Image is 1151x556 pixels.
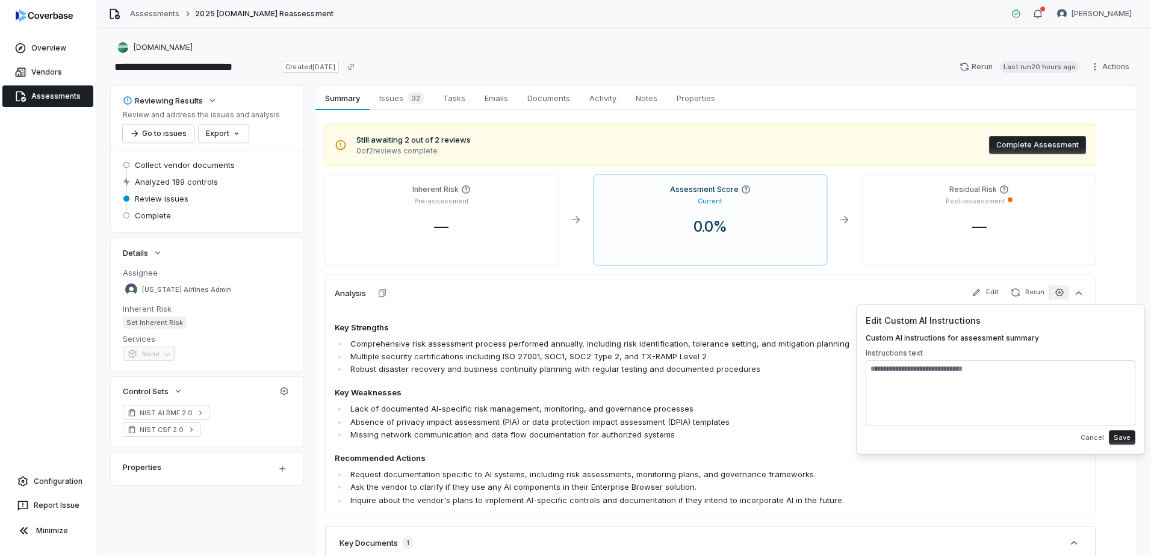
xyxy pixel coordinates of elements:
[130,9,179,19] a: Assessments
[16,10,73,22] img: logo-D7KZi-bG.svg
[335,322,935,334] h4: Key Strengths
[5,495,91,516] button: Report Issue
[123,267,291,278] dt: Assignee
[119,242,166,264] button: Details
[523,90,575,106] span: Documents
[199,125,249,143] button: Export
[1077,427,1108,448] button: Cancel
[480,90,513,106] span: Emails
[698,197,722,206] p: Current
[356,134,471,146] span: Still awaiting 2 out of 2 reviews
[670,185,739,194] h4: Assessment Score
[135,210,171,221] span: Complete
[123,110,280,120] p: Review and address the issues and analysis
[631,90,662,106] span: Notes
[123,125,194,143] button: Go to issues
[347,481,935,493] li: Ask the vendor to clarify if they use any AI components in their Enterprise Browser solution.
[866,315,981,326] span: Edit Custom AI Instructions
[335,288,366,298] h3: Analysis
[347,416,935,428] li: Absence of privacy impact assessment (PIA) or data protection impact assessment (DPIA) templates
[684,218,737,235] span: 0.0 %
[282,61,338,73] span: Created [DATE]
[5,471,91,492] a: Configuration
[140,408,193,418] span: NIST AI RMF 2.0
[347,494,935,507] li: Inquire about the vendor's plans to implement AI-specific controls and documentation if they inte...
[113,37,196,58] button: https://island.io/[DOMAIN_NAME]
[952,58,1087,76] button: RerunLast run20 hours ago
[438,90,470,106] span: Tasks
[135,176,218,187] span: Analyzed 189 controls
[1057,9,1067,19] img: Raquel Wilson avatar
[424,218,458,235] span: —
[320,90,364,106] span: Summary
[142,285,231,294] span: [US_STATE] Airlines Admin
[123,333,291,344] dt: Services
[335,387,935,399] h4: Key Weaknesses
[123,386,169,397] span: Control Sets
[1050,5,1139,23] button: Raquel Wilson avatar[PERSON_NAME]
[949,185,997,194] h4: Residual Risk
[123,95,203,106] div: Reviewing Results
[1087,58,1137,76] button: Actions
[967,285,1004,300] button: Edit
[585,90,621,106] span: Activity
[347,403,935,415] li: Lack of documented AI-specific risk management, monitoring, and governance processes
[195,9,333,19] span: 2025 [DOMAIN_NAME] Reassessment
[374,90,429,107] span: Issues
[135,193,188,204] span: Review issues
[989,136,1086,154] button: Complete Assessment
[946,197,1005,206] p: Post-assessment
[866,348,1135,358] span: Instructions text
[5,519,91,543] button: Minimize
[963,218,996,235] span: —
[134,43,193,52] span: [DOMAIN_NAME]
[123,303,291,314] dt: Inherent Risk
[135,159,235,170] span: Collect vendor documents
[340,537,398,548] h3: Key Documents
[123,422,200,437] a: NIST CSF 2.0
[335,453,935,465] h4: Recommended Actions
[2,61,93,83] a: Vendors
[1000,61,1079,73] span: Last run 20 hours ago
[414,197,469,206] p: Pre-assessment
[347,428,935,441] li: Missing network communication and data flow documentation for authorized systems
[125,283,137,295] img: Alaska Airlines Admin avatar
[2,37,93,59] a: Overview
[866,333,1039,342] span: Custom AI instructions for assessment summary
[119,380,187,402] button: Control Sets
[408,92,424,104] span: 32
[1109,430,1135,445] button: Save
[412,185,459,194] h4: Inherent Risk
[340,56,362,78] button: Copy link
[1072,9,1132,19] span: [PERSON_NAME]
[123,406,209,420] a: NIST AI RMF 2.0
[123,317,187,329] span: Set Inherent Risk
[347,468,935,481] li: Request documentation specific to AI systems, including risk assessments, monitoring plans, and g...
[140,425,184,434] span: NIST CSF 2.0
[2,85,93,107] a: Assessments
[347,363,935,375] li: Robust disaster recovery and business continuity planning with regular testing and documented pro...
[123,247,148,258] span: Details
[403,537,413,549] span: 1
[356,146,471,156] span: 0 of 2 reviews complete
[672,90,720,106] span: Properties
[347,350,935,363] li: Multiple security certifications including ISO 27001, SOC1, SOC2 Type 2, and TX-RAMP Level 2
[119,90,221,111] button: Reviewing Results
[1006,285,1049,300] button: Rerun
[347,338,935,350] li: Comprehensive risk assessment process performed annually, including risk identification, toleranc...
